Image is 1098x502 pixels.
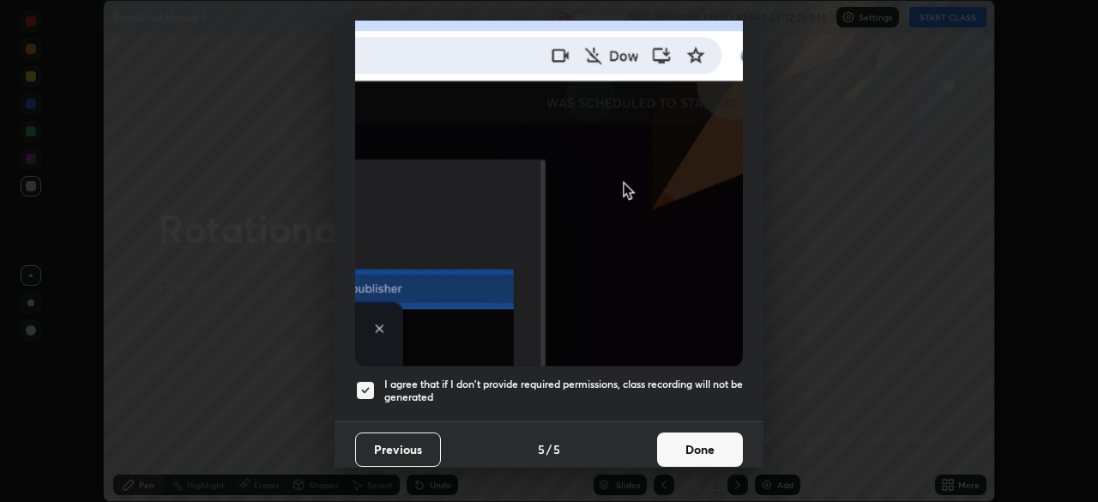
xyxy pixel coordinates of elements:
[384,378,743,404] h5: I agree that if I don't provide required permissions, class recording will not be generated
[538,440,545,458] h4: 5
[657,432,743,467] button: Done
[355,432,441,467] button: Previous
[553,440,560,458] h4: 5
[546,440,552,458] h4: /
